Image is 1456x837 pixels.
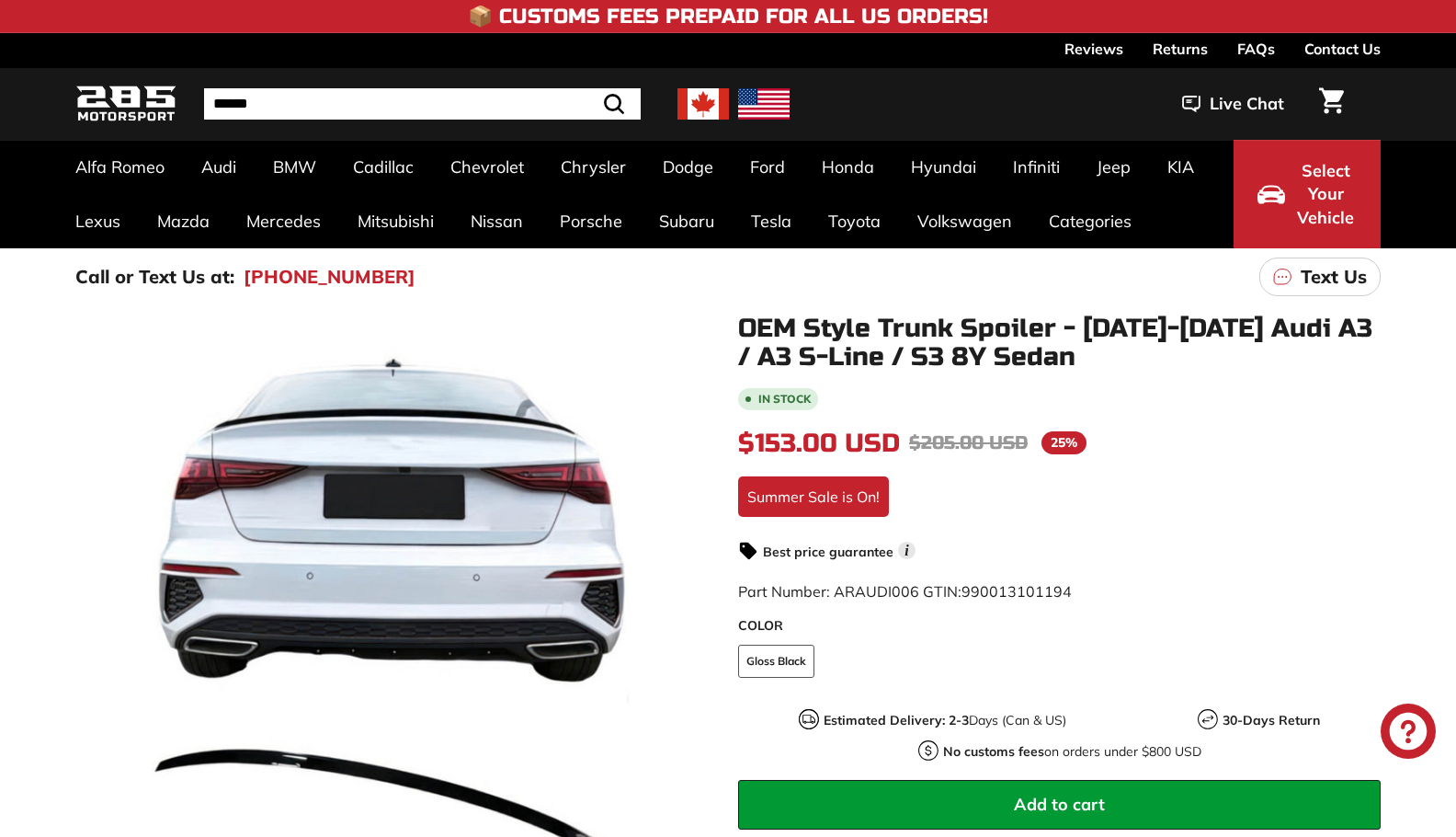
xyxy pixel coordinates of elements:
a: Dodge [644,140,732,194]
span: 990013101194 [961,582,1072,601]
a: [PHONE_NUMBER] [244,263,415,291]
div: Summer Sale is On! [738,476,889,517]
button: Add to cart [738,780,1381,830]
a: Nissan [452,194,541,248]
p: Text Us [1301,263,1367,291]
a: Text Us [1259,258,1381,296]
img: Logo_285_Motorsport_areodynamics_components [75,83,176,126]
strong: Estimated Delivery: 2-3 [824,712,969,728]
button: Live Chat [1158,81,1308,127]
label: COLOR [738,616,1381,636]
span: i [898,542,916,559]
strong: 30-Days Return [1223,712,1320,728]
a: Alfa Romeo [57,140,183,194]
a: Hyundai [893,140,995,194]
b: In stock [758,394,811,405]
a: Chevrolet [432,140,542,194]
a: Mazda [139,194,228,248]
p: Call or Text Us at: [75,263,234,291]
a: Porsche [541,194,641,248]
span: $153.00 USD [738,428,900,459]
a: Reviews [1064,33,1123,64]
a: Honda [803,140,893,194]
a: Contact Us [1304,33,1381,64]
a: FAQs [1237,33,1275,64]
a: Ford [732,140,803,194]
strong: No customs fees [943,743,1044,760]
span: Add to cart [1014,794,1105,815]
span: Select Your Vehicle [1294,159,1357,230]
a: BMW [255,140,335,194]
a: Jeep [1078,140,1149,194]
input: Search [204,88,641,120]
span: 25% [1041,431,1086,454]
a: Lexus [57,194,139,248]
strong: Best price guarantee [763,544,893,560]
span: Part Number: ARAUDI006 GTIN: [738,582,1072,601]
a: Chrysler [542,140,644,194]
a: Toyota [810,194,899,248]
a: Cart [1308,73,1355,135]
a: Mitsubishi [339,194,452,248]
a: Mercedes [228,194,339,248]
a: Audi [183,140,255,194]
a: Volkswagen [899,194,1030,248]
p: on orders under $800 USD [943,742,1201,762]
button: Select Your Vehicle [1234,140,1381,248]
a: KIA [1149,140,1212,194]
a: Infiniti [995,140,1078,194]
a: Subaru [641,194,733,248]
span: $205.00 USD [909,431,1028,454]
h4: 📦 Customs Fees Prepaid for All US Orders! [468,6,988,28]
p: Days (Can & US) [824,711,1066,730]
inbox-online-store-chat: Shopify online store chat [1375,704,1441,763]
a: Tesla [733,194,810,248]
a: Cadillac [335,140,432,194]
a: Categories [1030,194,1150,248]
a: Returns [1153,33,1208,64]
h1: OEM Style Trunk Spoiler - [DATE]-[DATE] Audi A3 / A3 S-Line / S3 8Y Sedan [738,315,1381,372]
span: Live Chat [1210,92,1284,116]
